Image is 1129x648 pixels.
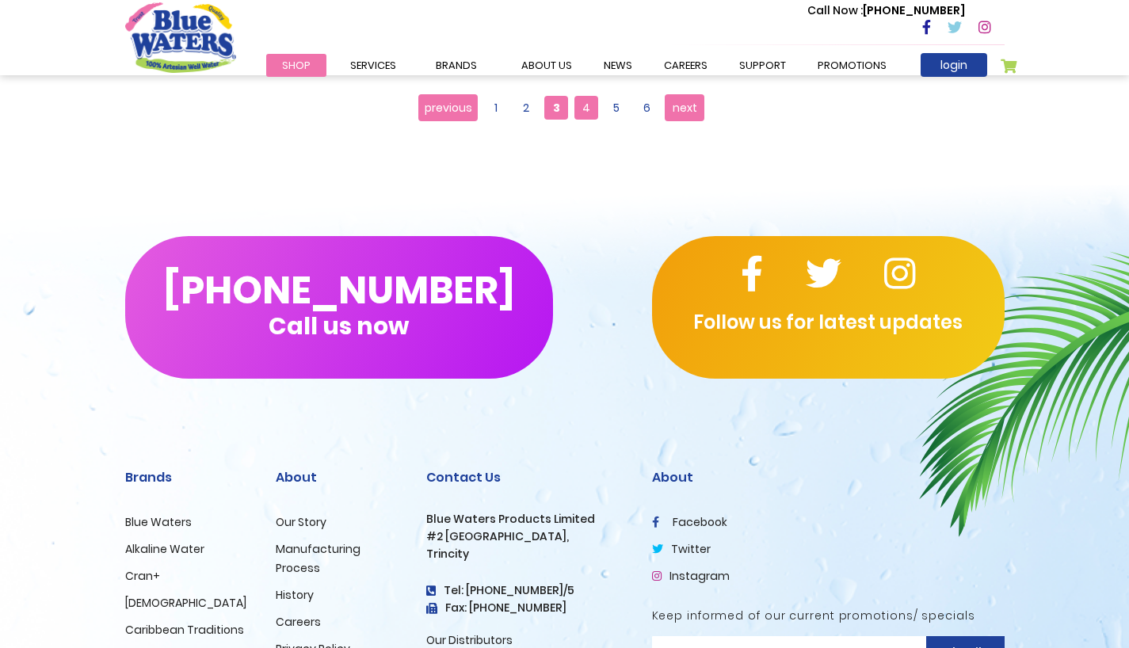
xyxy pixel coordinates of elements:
[426,584,628,597] h4: Tel: [PHONE_NUMBER]/5
[125,470,252,485] h2: Brands
[574,96,598,120] a: 4
[350,58,396,73] span: Services
[125,541,204,557] a: Alkaline Water
[652,470,1005,485] h2: About
[426,470,628,485] h2: Contact Us
[425,96,472,120] span: previous
[276,587,314,603] a: History
[125,2,236,72] a: store logo
[426,601,628,615] h3: Fax: [PHONE_NUMBER]
[436,58,477,73] span: Brands
[269,322,409,330] span: Call us now
[921,53,987,77] a: login
[802,54,902,77] a: Promotions
[807,2,965,19] p: [PHONE_NUMBER]
[125,236,553,379] button: [PHONE_NUMBER]Call us now
[276,541,360,576] a: Manufacturing Process
[426,547,628,561] h3: Trincity
[276,614,321,630] a: Careers
[652,609,1005,623] h5: Keep informed of our current promotions/ specials
[665,94,704,121] a: next
[588,54,648,77] a: News
[125,595,246,611] a: [DEMOGRAPHIC_DATA]
[125,568,160,584] a: Cran+
[125,514,192,530] a: Blue Waters
[807,2,863,18] span: Call Now :
[605,96,628,120] a: 5
[652,568,730,584] a: Instagram
[723,54,802,77] a: support
[418,94,478,121] a: previous
[276,470,402,485] h2: About
[673,96,697,120] span: next
[125,622,244,638] a: Caribbean Traditions
[282,58,311,73] span: Shop
[426,513,628,526] h3: Blue Waters Products Limited
[635,96,658,120] a: 6
[426,632,513,648] a: Our Distributors
[648,54,723,77] a: careers
[544,96,568,120] span: 3
[484,96,508,120] a: 1
[514,96,538,120] a: 2
[276,514,326,530] a: Our Story
[652,514,727,530] a: facebook
[505,54,588,77] a: about us
[426,530,628,543] h3: #2 [GEOGRAPHIC_DATA],
[652,541,711,557] a: twitter
[652,308,1005,337] p: Follow us for latest updates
